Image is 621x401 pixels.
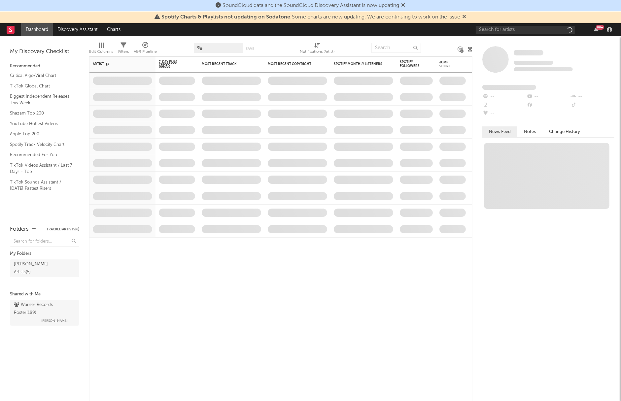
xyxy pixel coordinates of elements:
div: Filters [118,40,129,59]
div: -- [570,101,614,110]
div: Spotify Monthly Listeners [334,62,383,66]
input: Search for artists [476,26,575,34]
a: Discovery Assistant [53,23,102,36]
div: Most Recent Copyright [268,62,317,66]
div: -- [482,92,526,101]
div: [PERSON_NAME] Artists ( 5 ) [14,260,60,276]
span: Dismiss [463,15,466,20]
div: Notifications (Artist) [300,48,335,56]
div: My Discovery Checklist [10,48,79,56]
a: Shazam Top 200 [10,110,73,117]
div: Jump Score [439,60,456,68]
div: -- [526,92,570,101]
div: Notifications (Artist) [300,40,335,59]
div: Warner Records Roster ( 189 ) [14,301,74,317]
div: A&R Pipeline [134,48,157,56]
a: Warner Records Roster(189)[PERSON_NAME] [10,300,79,326]
span: Spotify Charts & Playlists not updating on Sodatone [162,15,291,20]
div: -- [482,110,526,118]
a: TikTok Global Chart [10,83,73,90]
button: Save [246,47,254,50]
a: Some Artist [514,50,543,56]
button: Tracked Artists(8) [47,228,79,231]
span: 0 fans last week [514,67,573,71]
span: [PERSON_NAME] [41,317,68,325]
span: Some Artist [514,50,543,55]
span: SoundCloud data and the SoundCloud Discovery Assistant is now updating [223,3,399,8]
span: Tracking Since: [DATE] [514,61,553,65]
div: 99 + [596,25,604,30]
button: Notes [517,126,542,137]
span: Dismiss [401,3,405,8]
div: -- [482,101,526,110]
div: -- [570,92,614,101]
span: Fans Added by Platform [482,85,536,90]
span: : Some charts are now updating. We are continuing to work on the issue [162,15,461,20]
a: Critical Algo/Viral Chart [10,72,73,79]
div: Folders [10,225,29,233]
a: Biggest Independent Releases This Week [10,93,73,106]
div: Artist [93,62,142,66]
div: -- [526,101,570,110]
a: Recommended For You [10,151,73,158]
a: Apple Top 200 [10,130,73,138]
button: Change History [542,126,587,137]
a: YouTube Hottest Videos [10,120,73,127]
a: [PERSON_NAME] Artists(5) [10,259,79,277]
div: My Folders [10,250,79,258]
div: Filters [118,48,129,56]
div: Recommended [10,62,79,70]
div: Most Recent Track [202,62,251,66]
input: Search... [371,43,421,53]
div: Spotify Followers [400,60,423,68]
a: TikTok Videos Assistant / Last 7 Days - Top [10,162,73,175]
div: Shared with Me [10,290,79,298]
div: Edit Columns [89,40,113,59]
a: Dashboard [21,23,53,36]
div: A&R Pipeline [134,40,157,59]
a: Charts [102,23,125,36]
span: 7-Day Fans Added [159,60,185,68]
a: Spotify Track Velocity Chart [10,141,73,148]
button: News Feed [482,126,517,137]
button: 99+ [594,27,599,32]
div: Edit Columns [89,48,113,56]
a: TikTok Sounds Assistant / [DATE] Fastest Risers [10,179,73,192]
input: Search for folders... [10,237,79,247]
